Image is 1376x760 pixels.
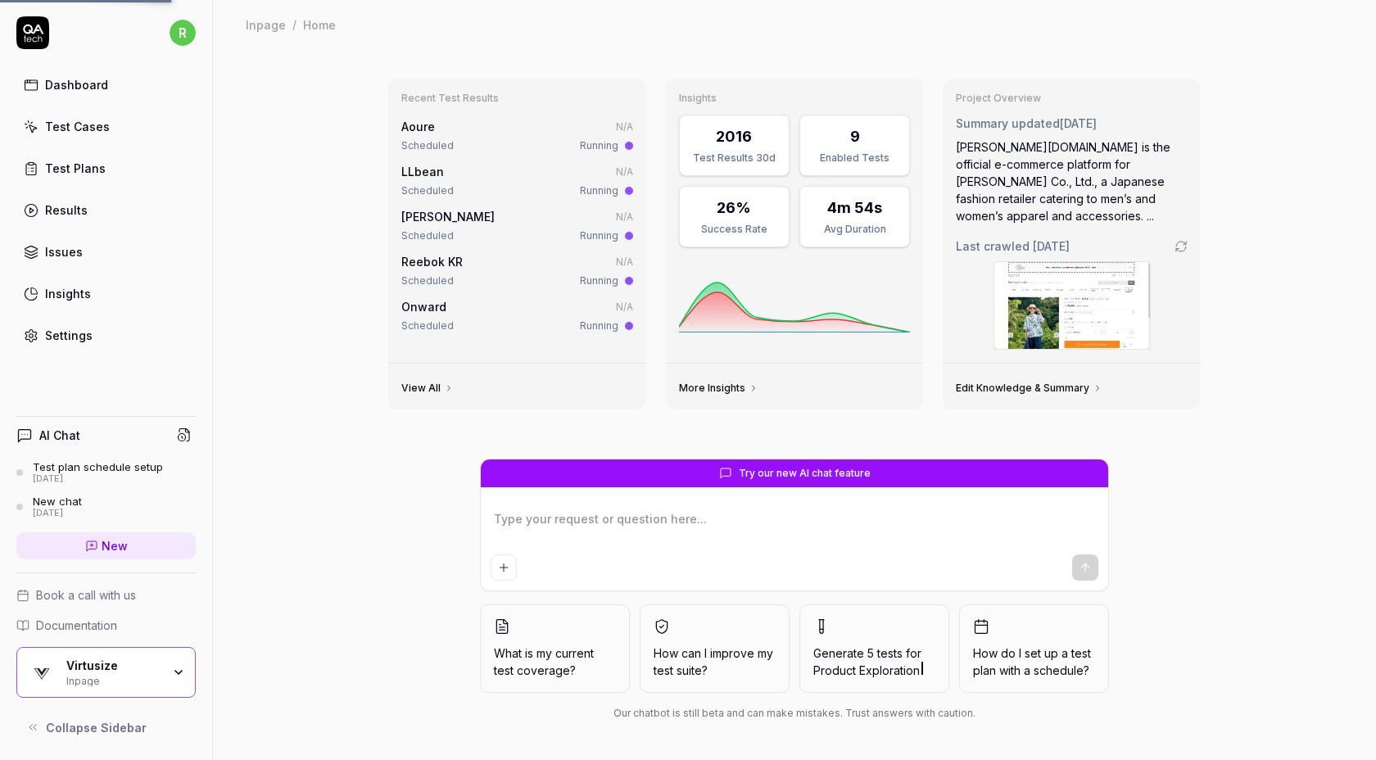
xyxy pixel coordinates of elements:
div: Running [580,138,618,153]
a: OnwardN/AScheduledRunning [398,295,636,337]
div: Scheduled [401,274,454,288]
span: Try our new AI chat feature [739,466,871,481]
span: r [170,20,196,46]
a: New chat[DATE] [16,495,196,519]
span: Documentation [36,617,117,634]
a: Results [16,194,196,226]
div: Scheduled [401,228,454,243]
div: Dashboard [45,76,108,93]
span: N/A [616,165,633,178]
a: New [16,532,196,559]
button: Virtusize LogoVirtusizeInpage [16,647,196,698]
button: Generate 5 tests forProduct Exploration [799,604,949,693]
a: View All [401,382,454,395]
div: Home [303,16,336,33]
div: Test Cases [45,118,110,135]
button: Collapse Sidebar [16,711,196,744]
a: Aoure [401,120,435,133]
div: 26% [717,197,751,219]
div: 4m 54s [827,197,882,219]
a: Settings [16,319,196,351]
span: N/A [616,120,633,133]
button: r [170,16,196,49]
a: Reebok KRN/AScheduledRunning [398,250,636,292]
div: Enabled Tests [810,151,899,165]
div: [DATE] [33,508,82,519]
button: What is my current test coverage? [480,604,630,693]
div: Running [580,274,618,288]
div: Success Rate [690,222,779,237]
div: Insights [45,285,91,302]
img: Screenshot [994,262,1150,349]
div: Issues [45,243,83,260]
a: [PERSON_NAME] [401,210,495,224]
span: What is my current test coverage? [494,645,616,679]
a: Insights [16,278,196,310]
div: Test Results 30d [690,151,779,165]
a: Book a call with us [16,586,196,604]
div: Scheduled [401,138,454,153]
h4: AI Chat [39,427,80,444]
span: Summary updated [956,116,1060,130]
div: New chat [33,495,82,508]
button: Add attachment [491,554,517,581]
img: Virtusize Logo [27,658,57,687]
button: How can I improve my test suite? [640,604,790,693]
span: How can I improve my test suite? [654,645,776,679]
div: Avg Duration [810,222,899,237]
span: How do I set up a test plan with a schedule? [973,645,1095,679]
button: How do I set up a test plan with a schedule? [959,604,1109,693]
div: Settings [45,327,93,344]
a: LLbeanN/AScheduledRunning [398,160,636,201]
a: Issues [16,236,196,268]
div: Inpage [246,16,286,33]
span: Book a call with us [36,586,136,604]
div: Virtusize [66,658,161,673]
h3: Insights [679,92,911,105]
div: / [292,16,296,33]
a: Go to crawling settings [1175,240,1188,253]
a: Dashboard [16,69,196,101]
a: Test Plans [16,152,196,184]
a: [PERSON_NAME]N/AScheduledRunning [398,205,636,247]
div: Inpage [66,673,161,686]
a: LLbean [401,165,444,179]
h3: Project Overview [956,92,1188,105]
span: N/A [616,210,633,223]
a: Edit Knowledge & Summary [956,382,1102,395]
a: Onward [401,300,446,314]
div: [PERSON_NAME][DOMAIN_NAME] is the official e-commerce platform for [PERSON_NAME] Co., Ltd., a Jap... [956,138,1188,224]
div: 2016 [716,125,752,147]
time: [DATE] [1033,239,1070,253]
span: Product Exploration [813,663,920,677]
span: Last crawled [956,237,1070,255]
div: Test Plans [45,160,106,177]
div: Test plan schedule setup [33,460,163,473]
div: [DATE] [33,473,163,485]
div: 9 [850,125,860,147]
a: More Insights [679,382,758,395]
span: Collapse Sidebar [46,719,147,736]
time: [DATE] [1060,116,1097,130]
a: Documentation [16,617,196,634]
span: New [102,537,128,554]
a: Reebok KR [401,255,463,269]
a: Test plan schedule setup[DATE] [16,460,196,485]
div: Running [580,319,618,333]
span: N/A [616,301,633,313]
div: Scheduled [401,183,454,198]
span: N/A [616,256,633,268]
div: Scheduled [401,319,454,333]
h3: Recent Test Results [401,92,633,105]
div: Running [580,228,618,243]
div: Results [45,201,88,219]
span: Generate 5 tests for [813,645,935,679]
div: Running [580,183,618,198]
a: Test Cases [16,111,196,142]
a: AoureN/AScheduledRunning [398,115,636,156]
div: Our chatbot is still beta and can make mistakes. Trust answers with caution. [480,706,1109,721]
